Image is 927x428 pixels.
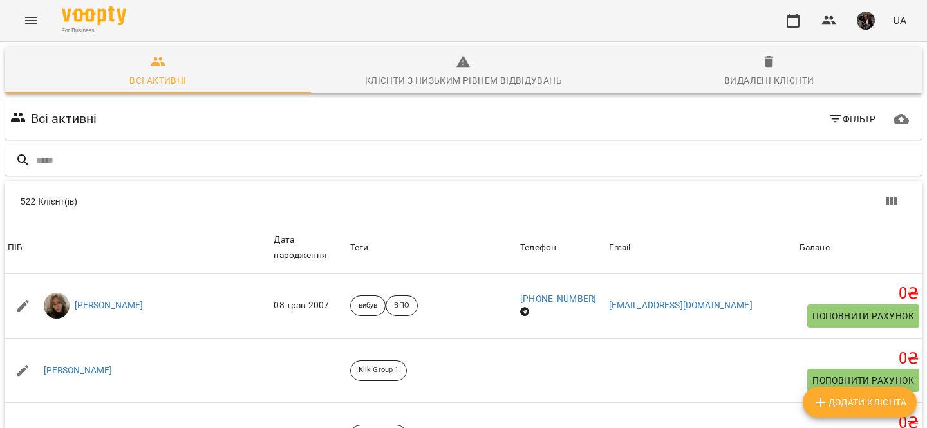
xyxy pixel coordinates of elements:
[274,232,344,263] div: Дата народження
[876,186,906,217] button: Показати колонки
[724,73,814,88] div: Видалені клієнти
[609,240,794,256] span: Email
[350,240,515,256] div: Теги
[812,308,914,324] span: Поповнити рахунок
[274,232,344,263] div: Sort
[812,373,914,388] span: Поповнити рахунок
[62,6,126,25] img: Voopty Logo
[31,109,97,129] h6: Всі активні
[520,293,596,304] a: [PHONE_NUMBER]
[386,295,417,316] div: ВПО
[609,240,631,256] div: Email
[62,26,126,35] span: For Business
[75,299,144,312] a: [PERSON_NAME]
[520,240,603,256] span: Телефон
[394,301,409,312] p: ВПО
[44,364,113,377] a: [PERSON_NAME]
[44,293,70,319] img: e5eab9e5cc1e1f702e99d5a4e6704656.jpg
[365,73,562,88] div: Клієнти з низьким рівнем відвідувань
[857,12,875,30] img: 8463428bc87f36892c86bf66b209d685.jpg
[609,240,631,256] div: Sort
[359,365,398,376] p: Klik Group 1
[823,107,881,131] button: Фільтр
[800,240,919,256] span: Баланс
[8,240,268,256] span: ПІБ
[359,301,378,312] p: вибув
[807,369,919,392] button: Поповнити рахунок
[888,8,912,32] button: UA
[520,240,556,256] div: Sort
[520,240,556,256] div: Телефон
[8,240,23,256] div: ПІБ
[21,195,476,208] div: 522 Клієнт(ів)
[271,274,347,338] td: 08 трав 2007
[807,304,919,328] button: Поповнити рахунок
[350,360,407,381] div: Klik Group 1
[129,73,186,88] div: Всі активні
[5,181,922,222] div: Table Toolbar
[828,111,876,127] span: Фільтр
[8,240,23,256] div: Sort
[803,387,917,418] button: Додати клієнта
[800,240,830,256] div: Баланс
[800,284,919,304] h5: 0 ₴
[800,240,830,256] div: Sort
[609,300,753,310] a: [EMAIL_ADDRESS][DOMAIN_NAME]
[350,295,386,316] div: вибув
[813,395,906,410] span: Додати клієнта
[800,349,919,369] h5: 0 ₴
[15,5,46,36] button: Menu
[893,14,906,27] span: UA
